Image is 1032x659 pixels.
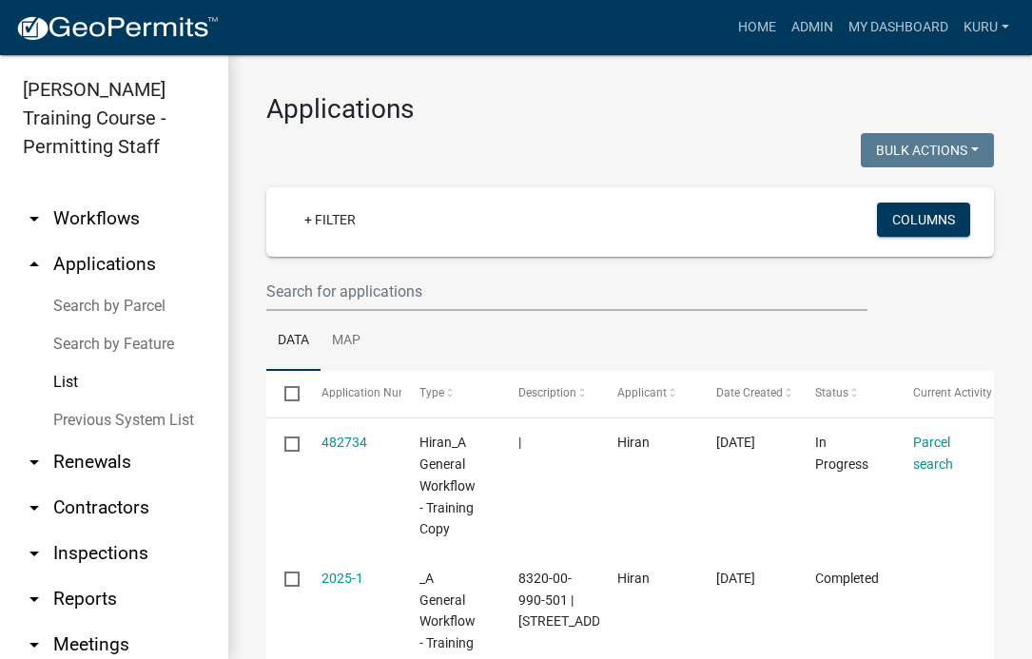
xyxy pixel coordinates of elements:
[518,386,576,399] span: Description
[716,386,783,399] span: Date Created
[321,435,367,450] a: 482734
[23,588,46,611] i: arrow_drop_down
[23,451,46,474] i: arrow_drop_down
[23,496,46,519] i: arrow_drop_down
[784,10,841,46] a: Admin
[895,371,994,417] datatable-header-cell: Current Activity
[617,435,650,450] span: Hiran
[302,371,401,417] datatable-header-cell: Application Number
[730,10,784,46] a: Home
[716,571,755,586] span: 09/22/2025
[815,386,848,399] span: Status
[617,571,650,586] span: Hiran
[698,371,797,417] datatable-header-cell: Date Created
[289,203,371,237] a: + Filter
[321,571,363,586] a: 2025-1
[518,571,635,630] span: 8320-00-990-501 | 1234 Main street
[599,371,698,417] datatable-header-cell: Applicant
[23,633,46,656] i: arrow_drop_down
[23,207,46,230] i: arrow_drop_down
[861,133,994,167] button: Bulk Actions
[796,371,895,417] datatable-header-cell: Status
[956,10,1017,46] a: Kuru
[321,386,425,399] span: Application Number
[500,371,599,417] datatable-header-cell: Description
[815,571,879,586] span: Completed
[877,203,970,237] button: Columns
[401,371,500,417] datatable-header-cell: Type
[23,253,46,276] i: arrow_drop_up
[266,93,994,126] h3: Applications
[913,435,953,472] a: Parcel search
[23,542,46,565] i: arrow_drop_down
[266,371,302,417] datatable-header-cell: Select
[716,435,755,450] span: 09/23/2025
[321,311,372,372] a: Map
[266,272,867,311] input: Search for applications
[266,311,321,372] a: Data
[913,386,992,399] span: Current Activity
[815,435,868,472] span: In Progress
[419,435,476,536] span: Hiran_A General Workflow - Training Copy
[518,435,521,450] span: |
[617,386,667,399] span: Applicant
[419,386,444,399] span: Type
[841,10,956,46] a: My Dashboard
